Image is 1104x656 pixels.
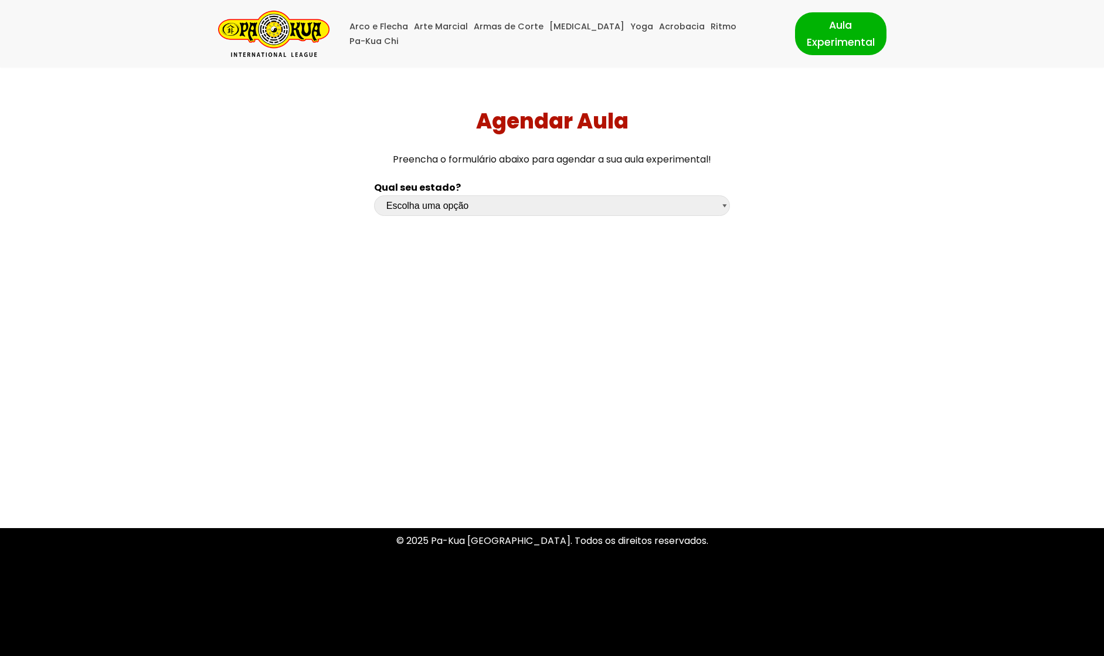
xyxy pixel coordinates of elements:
[218,633,338,649] p: | Movido a
[630,19,653,34] a: Yoga
[711,19,736,34] a: Ritmo
[374,181,461,194] b: Qual seu estado?
[218,634,242,648] a: Neve
[500,583,604,597] a: Política de Privacidade
[349,19,408,34] a: Arco e Flecha
[218,11,329,57] a: Pa-Kua Brasil Uma Escola de conhecimentos orientais para toda a família. Foco, habilidade concent...
[5,109,1100,134] h1: Agendar Aula
[5,151,1100,167] p: Preencha o formulário abaixo para agendar a sua aula experimental!
[414,19,468,34] a: Arte Marcial
[795,12,886,55] a: Aula Experimental
[474,19,543,34] a: Armas de Corte
[218,533,886,549] p: © 2025 Pa-Kua [GEOGRAPHIC_DATA]. Todos os direitos reservados.
[549,19,624,34] a: [MEDICAL_DATA]
[659,19,705,34] a: Acrobacia
[349,34,399,49] a: Pa-Kua Chi
[288,634,338,648] a: WordPress
[347,19,777,49] div: Menu primário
